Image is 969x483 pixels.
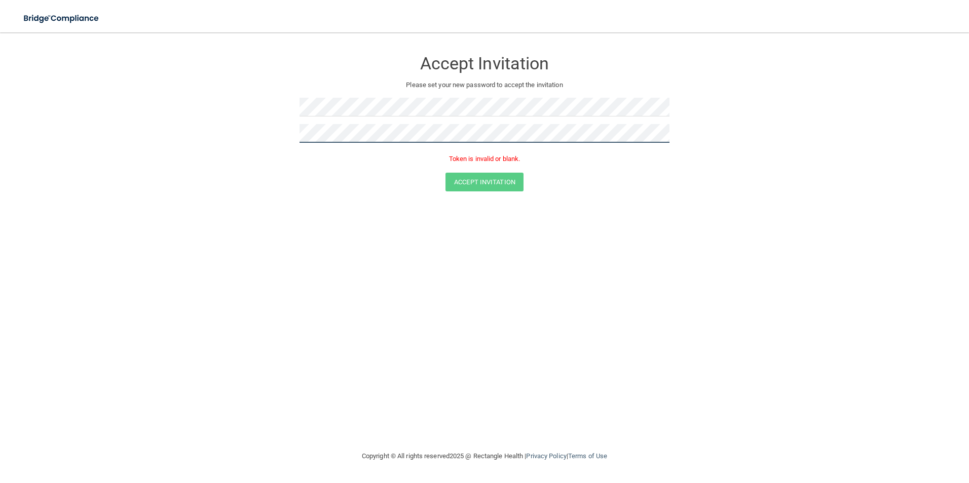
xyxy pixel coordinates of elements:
a: Privacy Policy [526,452,566,460]
p: Please set your new password to accept the invitation [307,79,662,91]
button: Accept Invitation [445,173,524,191]
a: Terms of Use [568,452,607,460]
img: bridge_compliance_login_screen.278c3ca4.svg [15,8,108,29]
p: Token is invalid or blank. [300,153,669,165]
h3: Accept Invitation [300,54,669,73]
div: Copyright © All rights reserved 2025 @ Rectangle Health | | [300,440,669,472]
